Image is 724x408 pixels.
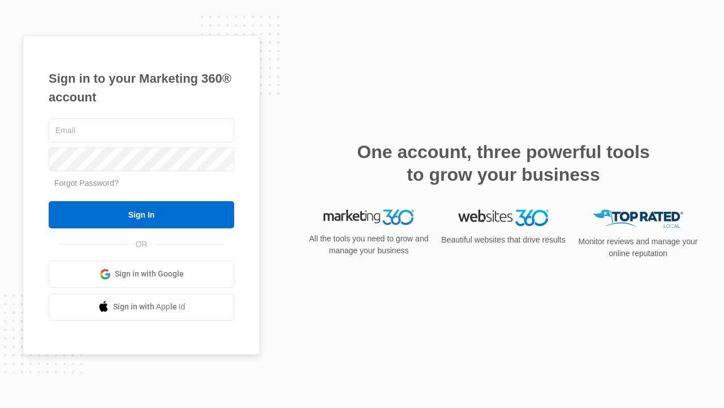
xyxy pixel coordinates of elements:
[593,210,683,228] img: Top Rated Local
[49,261,234,288] a: Sign in with Google
[49,201,234,228] input: Sign In
[305,233,432,257] p: All the tools you need to grow and manage your business
[49,294,234,321] a: Sign in with Apple Id
[354,141,653,186] h2: One account, three powerful tools to grow your business
[324,210,414,226] img: Marketing 360
[128,239,156,250] span: OR
[49,69,234,107] h1: Sign in to your Marketing 360® account
[115,268,184,280] span: Sign in with Google
[49,118,234,142] input: Email
[113,301,186,313] span: Sign in with Apple Id
[575,236,701,260] p: Monitor reviews and manage your online reputation
[440,234,567,246] p: Beautiful websites that drive results
[54,178,119,188] a: Forgot Password?
[458,210,549,226] img: Websites 360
